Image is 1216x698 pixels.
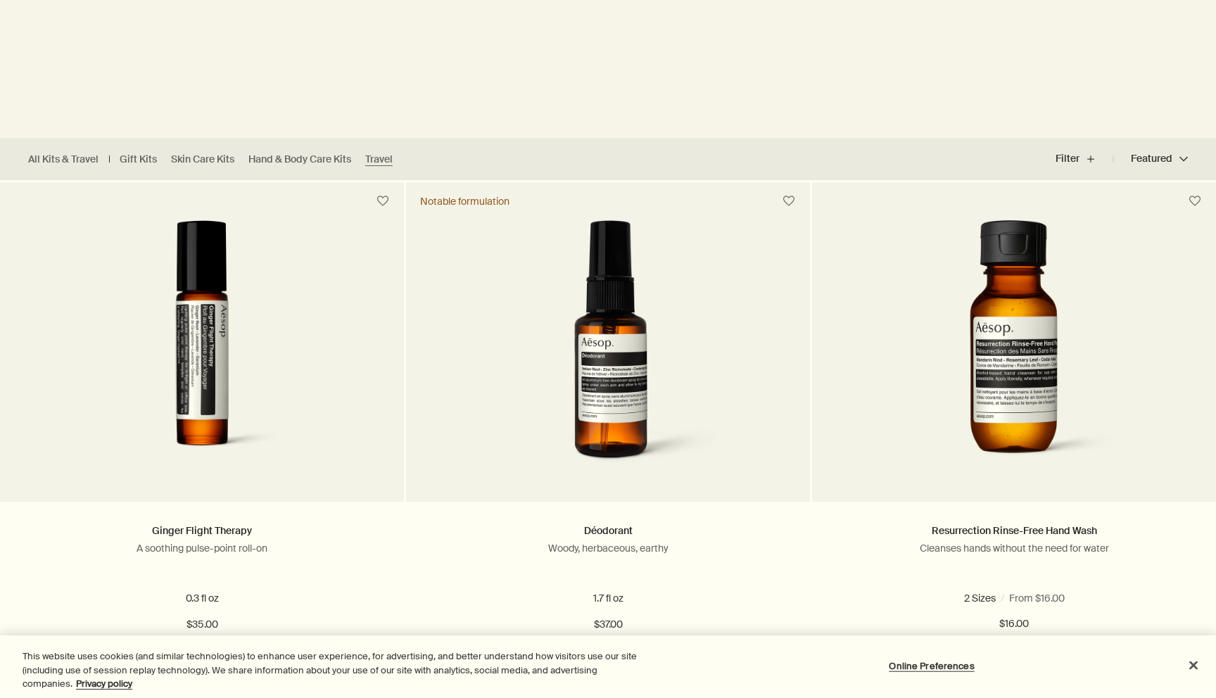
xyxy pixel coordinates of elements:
span: $37.00 [594,616,623,633]
a: Gift Kits [120,153,157,166]
span: 1.6 fl oz [964,592,1002,604]
p: Woody, herbaceous, earthy [427,542,789,554]
button: Featured [1113,142,1188,176]
a: Hand & Body Care Kits [248,153,351,166]
p: A soothing pulse-point roll-on [21,542,383,554]
img: Ginger Flight Therapy in amber glass bottle [53,220,350,481]
div: Notable formulation [420,195,509,208]
button: Save to cabinet [370,189,395,214]
a: More information about your privacy, opens in a new tab [76,678,132,690]
button: Filter [1056,142,1113,176]
img: Deodorant in amber plastic bottle [480,220,736,481]
button: Close [1178,649,1209,680]
a: Deodorant in amber plastic bottle [406,220,810,502]
button: Save to cabinet [1182,189,1208,214]
img: Resurrection Rinse-Free Hand Wash in amber plastic bottle [880,220,1147,481]
a: Skin Care Kits [171,153,234,166]
p: Cleanses hands without the need for water [833,542,1195,554]
span: $35.00 [186,616,218,633]
a: Ginger Flight Therapy [152,524,252,537]
a: Déodorant [584,524,633,537]
button: Online Preferences, Opens the preference center dialog [888,652,976,680]
a: Resurrection Rinse-Free Hand Wash in amber plastic bottle [812,220,1216,502]
button: Save to cabinet [776,189,802,214]
a: All Kits & Travel [28,153,99,166]
a: Travel [365,153,393,166]
div: This website uses cookies (and similar technologies) to enhance user experience, for advertising,... [23,649,669,691]
span: $16.00 [999,616,1029,633]
span: 16.9 fl oz [1029,592,1074,604]
a: Resurrection Rinse-Free Hand Wash [932,524,1097,537]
